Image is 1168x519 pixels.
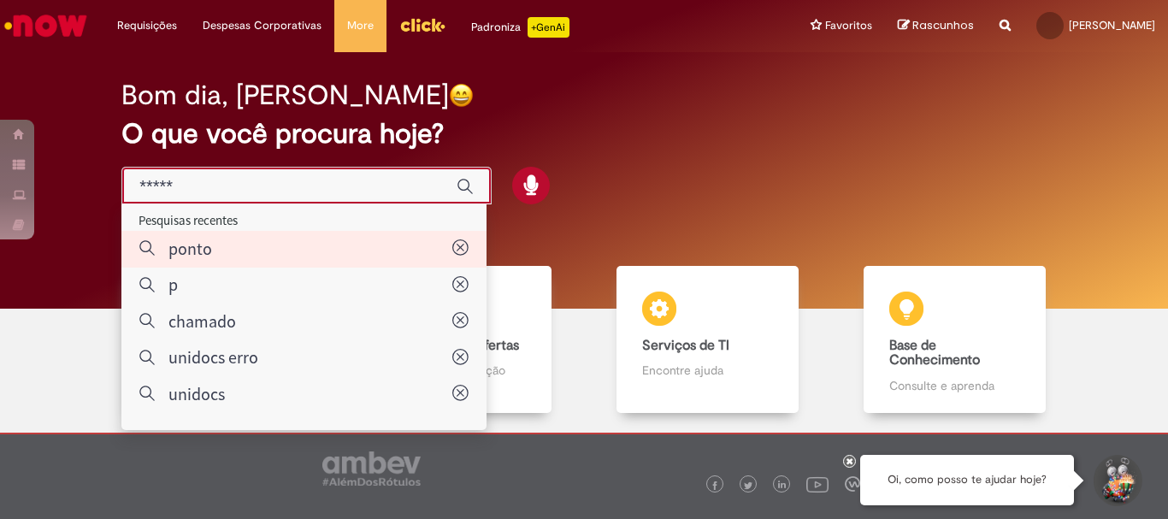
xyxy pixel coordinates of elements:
span: [PERSON_NAME] [1069,18,1155,32]
a: Serviços de TI Encontre ajuda [584,266,831,414]
img: logo_footer_twitter.png [744,481,752,490]
div: Padroniza [471,17,569,38]
span: Requisições [117,17,177,34]
img: logo_footer_facebook.png [711,481,719,490]
img: ServiceNow [2,9,90,43]
a: Rascunhos [898,18,974,34]
img: logo_footer_workplace.png [845,476,860,492]
p: Consulte e aprenda [889,377,1019,394]
div: Oi, como posso te ajudar hoje? [860,455,1074,505]
h2: O que você procura hoje? [121,119,1047,149]
span: Despesas Corporativas [203,17,321,34]
button: Iniciar Conversa de Suporte [1091,455,1142,506]
p: +GenAi [528,17,569,38]
p: Encontre ajuda [642,362,772,379]
img: logo_footer_youtube.png [806,473,829,495]
span: Rascunhos [912,17,974,33]
h2: Bom dia, [PERSON_NAME] [121,80,449,110]
img: happy-face.png [449,83,474,108]
img: logo_footer_linkedin.png [778,481,787,491]
b: Base de Conhecimento [889,337,980,369]
a: Base de Conhecimento Consulte e aprenda [831,266,1078,414]
span: More [347,17,374,34]
span: Favoritos [825,17,872,34]
img: click_logo_yellow_360x200.png [399,12,445,38]
a: Tirar dúvidas Tirar dúvidas com Lupi Assist e Gen Ai [90,266,337,414]
b: Serviços de TI [642,337,729,354]
img: logo_footer_ambev_rotulo_gray.png [322,451,421,486]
